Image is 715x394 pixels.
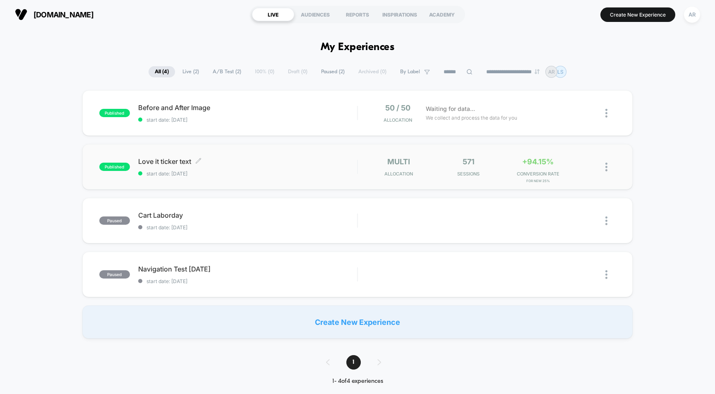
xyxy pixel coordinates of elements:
[505,171,571,177] span: CONVERSION RATE
[548,69,555,75] p: AR
[463,157,475,166] span: 571
[505,179,571,183] span: for New 25%
[436,171,501,177] span: Sessions
[99,216,130,225] span: paused
[138,103,357,112] span: Before and After Image
[426,104,475,113] span: Waiting for data...
[206,66,247,77] span: A/B Test ( 2 )
[138,224,357,231] span: start date: [DATE]
[12,8,96,21] button: [DOMAIN_NAME]
[605,163,607,171] img: close
[336,8,379,21] div: REPORTS
[138,171,357,177] span: start date: [DATE]
[99,109,130,117] span: published
[421,8,463,21] div: ACADEMY
[384,171,413,177] span: Allocation
[379,8,421,21] div: INSPIRATIONS
[138,265,357,273] span: Navigation Test [DATE]
[522,157,554,166] span: +94.15%
[82,305,633,339] div: Create New Experience
[387,157,410,166] span: multi
[252,8,294,21] div: LIVE
[321,41,395,53] h1: My Experiences
[535,69,540,74] img: end
[557,69,564,75] p: LS
[605,109,607,118] img: close
[600,7,675,22] button: Create New Experience
[400,69,420,75] span: By Label
[684,7,700,23] div: AR
[315,66,351,77] span: Paused ( 2 )
[426,114,517,122] span: We collect and process the data for you
[34,10,94,19] span: [DOMAIN_NAME]
[384,117,412,123] span: Allocation
[149,66,175,77] span: All ( 4 )
[138,211,357,219] span: Cart Laborday
[681,6,703,23] button: AR
[605,270,607,279] img: close
[318,378,398,385] div: 1 - 4 of 4 experiences
[176,66,205,77] span: Live ( 2 )
[346,355,361,370] span: 1
[605,216,607,225] img: close
[138,117,357,123] span: start date: [DATE]
[138,278,357,284] span: start date: [DATE]
[138,157,357,166] span: Love it ticker text
[294,8,336,21] div: AUDIENCES
[15,8,27,21] img: Visually logo
[99,270,130,279] span: paused
[99,163,130,171] span: published
[385,103,410,112] span: 50 / 50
